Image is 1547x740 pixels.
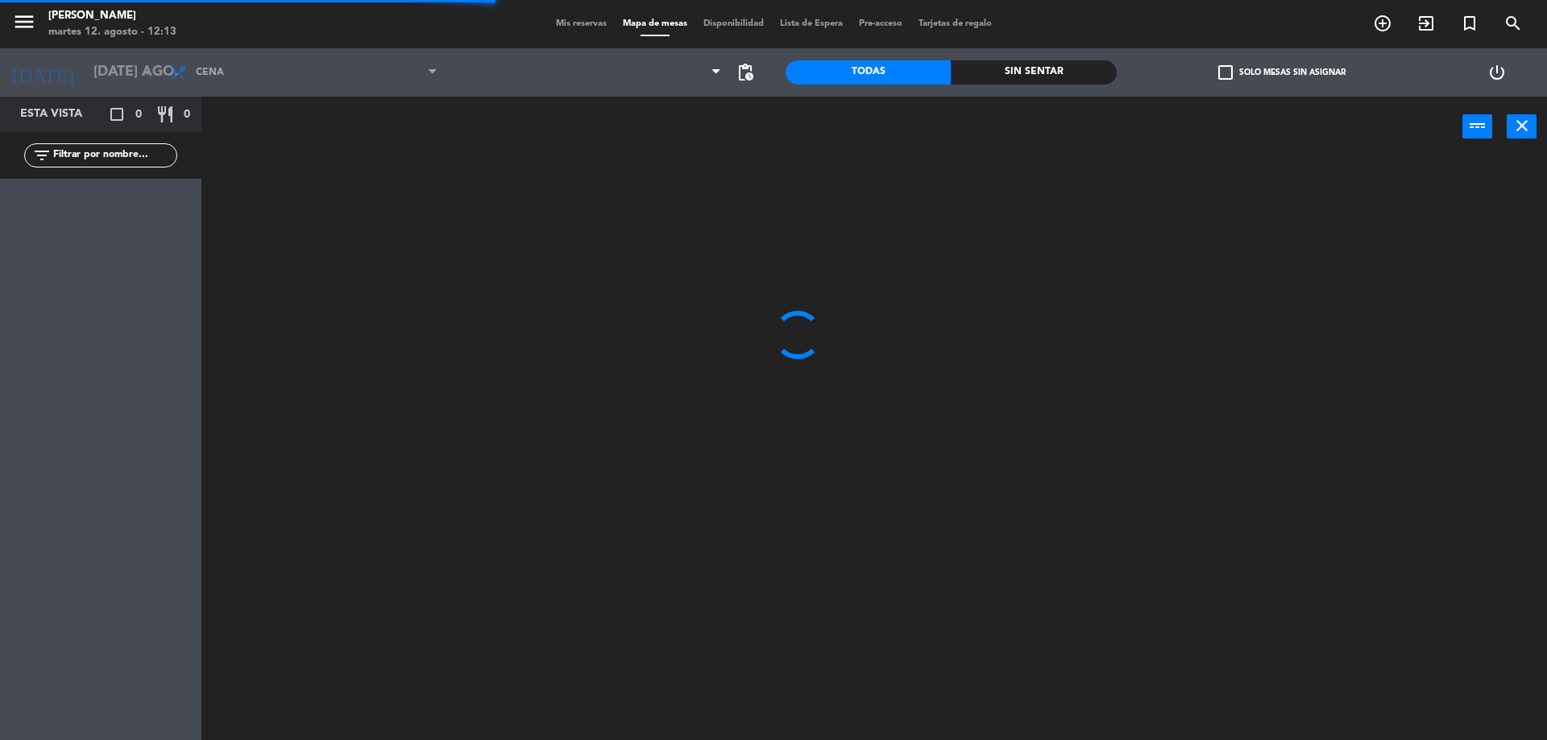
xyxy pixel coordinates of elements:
i: crop_square [107,105,126,124]
span: Lista de Espera [772,19,851,28]
i: turned_in_not [1460,14,1479,33]
i: restaurant [156,105,175,124]
i: arrow_drop_down [138,63,157,82]
div: [PERSON_NAME] [48,8,176,24]
i: add_circle_outline [1373,14,1392,33]
span: pending_actions [736,63,755,82]
span: Mis reservas [548,19,615,28]
i: exit_to_app [1416,14,1436,33]
span: Tarjetas de regalo [910,19,1000,28]
i: filter_list [32,146,52,165]
div: martes 12. agosto - 12:13 [48,24,176,40]
div: Esta vista [8,105,116,124]
div: Sin sentar [951,60,1116,85]
input: Filtrar por nombre... [52,147,176,164]
span: Disponibilidad [695,19,772,28]
i: power_input [1468,116,1487,135]
span: 0 [184,105,190,124]
i: close [1512,116,1532,135]
span: check_box_outline_blank [1218,65,1233,80]
span: Cena [196,67,224,78]
span: Mapa de mesas [615,19,695,28]
i: menu [12,10,36,34]
div: Todas [786,60,951,85]
i: search [1503,14,1523,33]
i: power_settings_new [1487,63,1507,82]
span: Pre-acceso [851,19,910,28]
button: menu [12,10,36,39]
button: power_input [1462,114,1492,138]
span: 0 [135,105,142,124]
button: close [1507,114,1537,138]
label: Solo mesas sin asignar [1218,65,1346,80]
